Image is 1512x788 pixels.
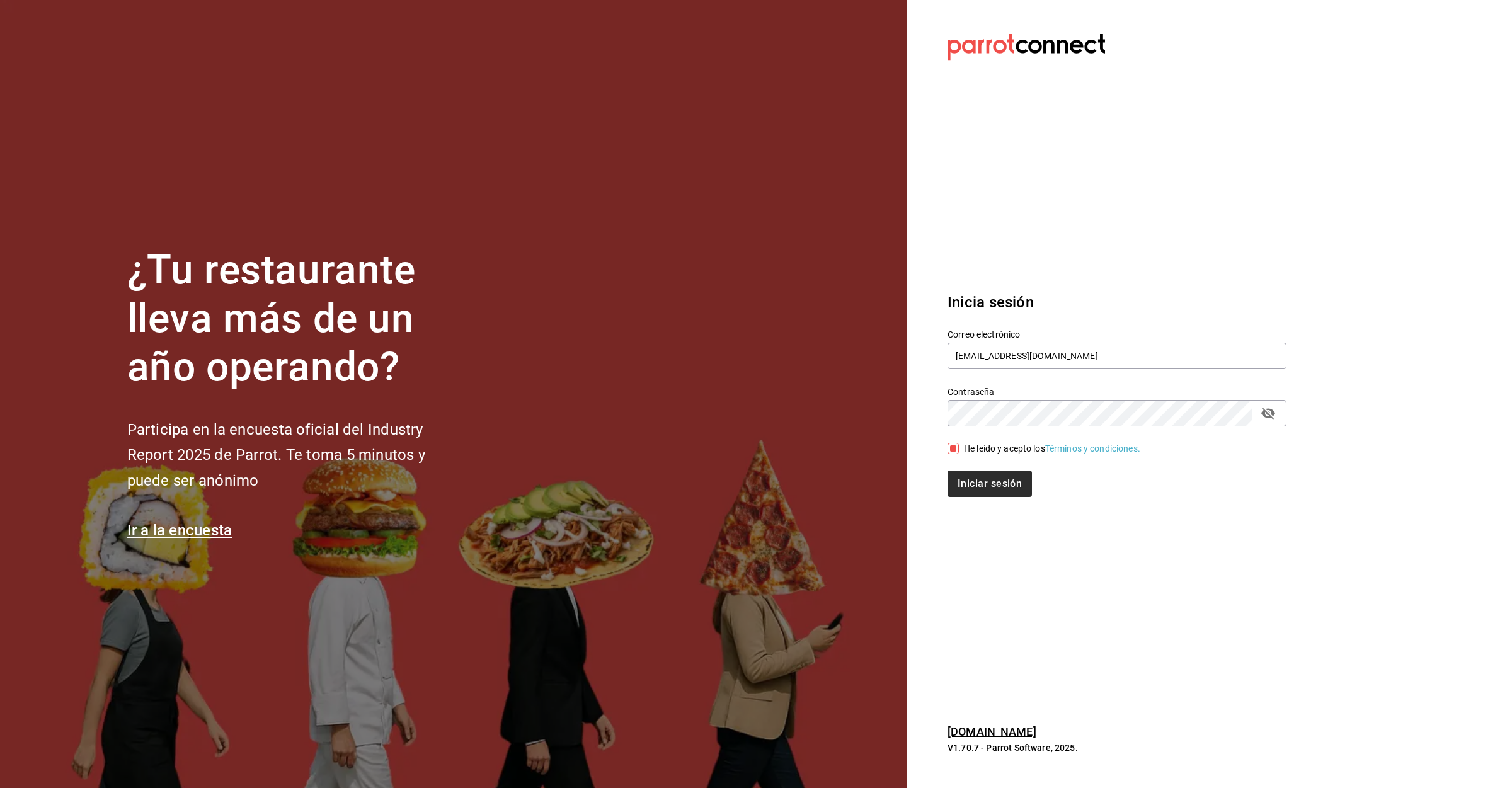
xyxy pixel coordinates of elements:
h3: Inicia sesión [948,291,1286,314]
a: [DOMAIN_NAME] [948,725,1036,738]
a: Ir a la encuesta [127,522,232,539]
button: Iniciar sesión [948,471,1032,497]
p: V1.70.7 - Parrot Software, 2025. [948,741,1286,754]
div: He leído y acepto los [964,442,1140,455]
h1: ¿Tu restaurante lleva más de un año operando? [127,246,467,391]
label: Correo electrónico [948,330,1286,339]
h2: Participa en la encuesta oficial del Industry Report 2025 de Parrot. Te toma 5 minutos y puede se... [127,417,467,494]
button: passwordField [1257,403,1279,424]
a: Términos y condiciones. [1045,443,1140,454]
label: Contraseña [948,387,1286,396]
input: Ingresa tu correo electrónico [948,343,1286,369]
